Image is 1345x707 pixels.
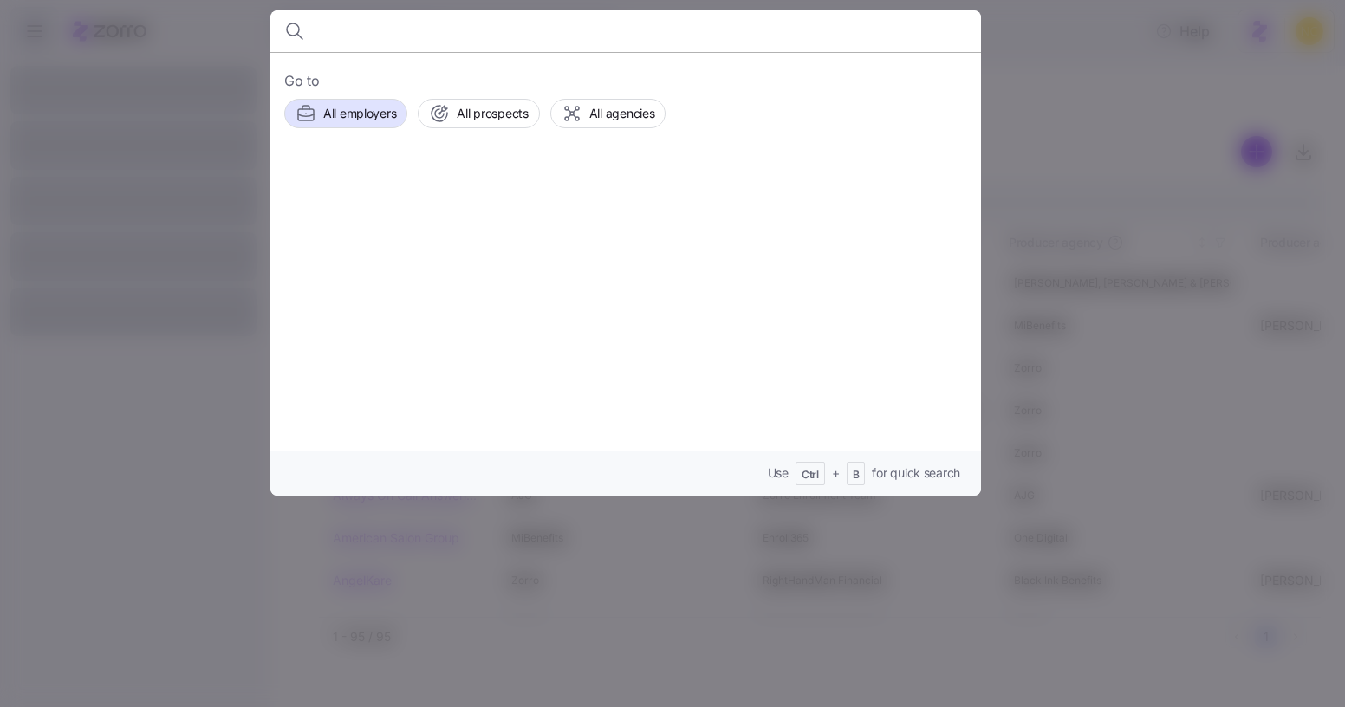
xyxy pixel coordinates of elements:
[457,105,528,122] span: All prospects
[589,105,655,122] span: All agencies
[284,70,967,92] span: Go to
[550,99,666,128] button: All agencies
[768,464,789,482] span: Use
[853,468,860,483] span: B
[872,464,960,482] span: for quick search
[832,464,840,482] span: +
[323,105,396,122] span: All employers
[418,99,539,128] button: All prospects
[284,99,407,128] button: All employers
[802,468,819,483] span: Ctrl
